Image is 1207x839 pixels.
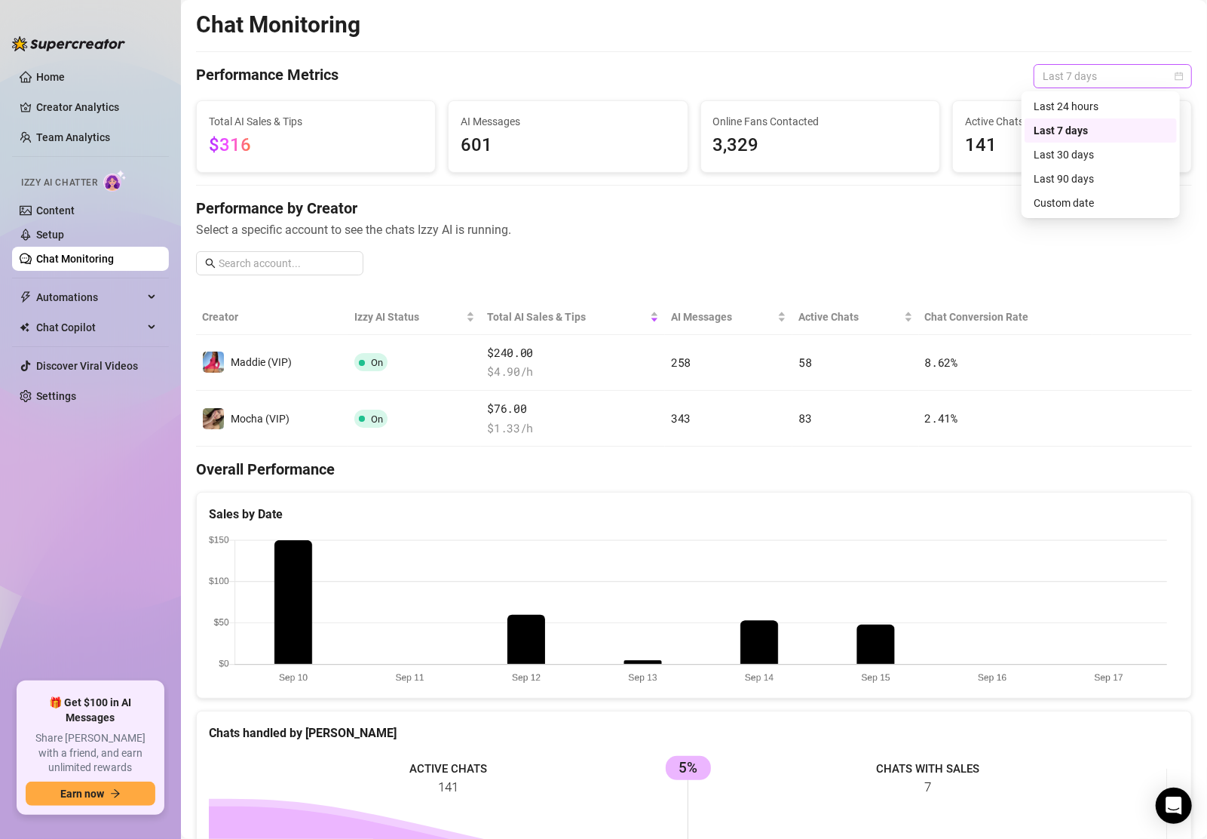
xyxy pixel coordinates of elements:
[1025,118,1177,143] div: Last 7 days
[965,131,1179,160] span: 141
[110,788,121,799] span: arrow-right
[12,36,125,51] img: logo-BBDzfeDw.svg
[26,731,155,776] span: Share [PERSON_NAME] with a friend, and earn unlimited rewards
[487,419,659,438] span: $ 1.33 /h
[1175,72,1184,81] span: calendar
[792,300,918,335] th: Active Chats
[348,300,481,335] th: Izzy AI Status
[36,204,75,217] a: Content
[203,408,224,429] img: Mocha (VIP)
[209,134,251,155] span: $316
[713,131,927,160] span: 3,329
[21,176,97,190] span: Izzy AI Chatter
[196,11,360,39] h2: Chat Monitoring
[60,788,104,800] span: Earn now
[26,782,155,806] button: Earn nowarrow-right
[461,113,675,130] span: AI Messages
[487,400,659,418] span: $76.00
[196,300,348,335] th: Creator
[1025,94,1177,118] div: Last 24 hours
[925,355,958,370] span: 8.62 %
[219,255,354,272] input: Search account...
[671,309,774,325] span: AI Messages
[1156,788,1192,824] div: Open Intercom Messenger
[965,113,1179,130] span: Active Chats
[36,285,143,309] span: Automations
[196,198,1192,219] h4: Performance by Creator
[371,357,383,368] span: On
[231,413,289,425] span: Mocha (VIP)
[205,258,216,269] span: search
[209,505,1179,524] div: Sales by Date
[36,253,114,265] a: Chat Monitoring
[36,390,76,402] a: Settings
[1034,195,1168,211] div: Custom date
[1034,146,1168,163] div: Last 30 days
[713,113,927,130] span: Online Fans Contacted
[209,724,1179,742] div: Chats handled by [PERSON_NAME]
[925,410,958,426] span: 2.41 %
[798,410,811,426] span: 83
[487,309,647,325] span: Total AI Sales & Tips
[231,356,292,368] span: Maddie (VIP)
[196,64,339,88] h4: Performance Metrics
[196,459,1192,480] h4: Overall Performance
[196,220,1192,239] span: Select a specific account to see the chats Izzy AI is running.
[103,170,127,192] img: AI Chatter
[481,300,665,335] th: Total AI Sales & Tips
[371,413,383,425] span: On
[36,360,138,372] a: Discover Viral Videos
[20,322,29,333] img: Chat Copilot
[487,344,659,362] span: $240.00
[1034,98,1168,115] div: Last 24 hours
[36,131,110,143] a: Team Analytics
[1025,191,1177,215] div: Custom date
[1043,65,1183,88] span: Last 7 days
[665,300,792,335] th: AI Messages
[487,363,659,381] span: $ 4.90 /h
[20,291,32,303] span: thunderbolt
[1034,171,1168,187] div: Last 90 days
[36,95,157,119] a: Creator Analytics
[203,352,224,373] img: Maddie (VIP)
[36,229,64,241] a: Setup
[36,71,65,83] a: Home
[671,355,691,370] span: 258
[36,315,143,340] span: Chat Copilot
[1025,143,1177,167] div: Last 30 days
[26,696,155,725] span: 🎁 Get $100 in AI Messages
[798,309,900,325] span: Active Chats
[798,355,811,370] span: 58
[1025,167,1177,191] div: Last 90 days
[919,300,1092,335] th: Chat Conversion Rate
[461,131,675,160] span: 601
[209,113,423,130] span: Total AI Sales & Tips
[354,309,463,325] span: Izzy AI Status
[1034,122,1168,139] div: Last 7 days
[671,410,691,426] span: 343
